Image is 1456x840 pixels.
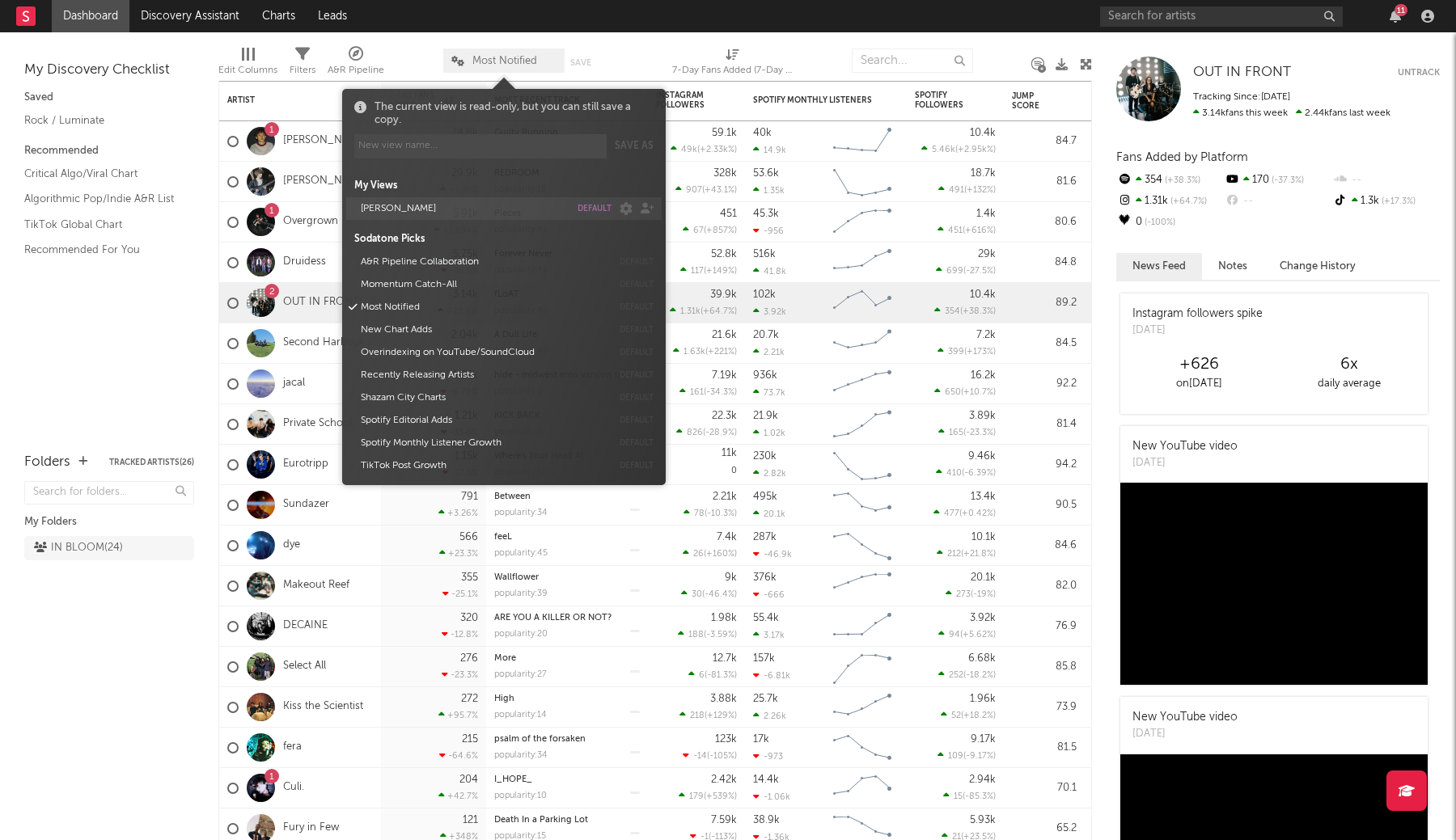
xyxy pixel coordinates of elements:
div: 11 [1395,4,1407,16]
div: 12.7k [713,653,737,664]
span: -100 % [1142,218,1175,227]
span: +160 % [706,550,734,559]
div: popularity: 45 [494,549,548,558]
div: ( ) [937,548,996,559]
button: Save as [615,134,654,158]
a: Fury in Few [283,821,339,835]
div: 2.21k [713,492,737,502]
div: ( ) [946,589,996,599]
a: ARE YOU A KILLER OR NOT? [494,614,612,623]
span: 699 [946,267,963,276]
input: Search for folders... [24,481,194,504]
div: 7.4k [717,532,737,542]
a: Select All [283,660,326,673]
button: Shazam City Charts [355,386,612,409]
div: 39.9k [710,289,737,300]
div: ( ) [688,669,737,680]
div: Spotify Followers [915,91,971,110]
div: 287k [753,532,777,542]
span: +21.8 % [963,550,993,559]
div: 21.6k [712,330,737,340]
a: Algorithmic Pop/Indie A&R List [24,190,178,208]
div: ( ) [681,589,737,599]
button: Change History [1263,253,1372,280]
div: Jump Score [1012,91,1052,111]
div: 16.2k [971,370,996,381]
svg: Chart title [826,121,899,162]
span: -34.3 % [706,388,734,397]
div: -12.8 % [442,629,478,639]
span: +64.7 % [703,307,734,316]
button: default [620,394,654,402]
a: dye [283,538,300,552]
div: feeL [494,533,640,542]
div: 84.8 [1012,253,1077,272]
span: +2.33k % [700,146,734,154]
div: 81.4 [1012,415,1077,434]
div: 84.7 [1012,132,1077,151]
a: fera [283,741,302,754]
span: +43.1 % [705,186,734,195]
button: default [620,462,654,470]
svg: Chart title [826,202,899,243]
div: 40k [753,128,772,138]
div: 3.92k [753,306,786,317]
div: ( ) [679,386,737,397]
span: -19 % [973,590,993,599]
span: 354 [945,307,960,316]
div: 320 [460,613,478,623]
button: default [578,205,612,213]
a: OUT IN FRONT [283,296,359,310]
div: 9k [725,572,737,583]
a: Between [494,492,531,501]
span: +38.3 % [963,307,993,316]
span: 6 [699,671,705,680]
div: +626 [1124,355,1274,374]
div: 10.1k [971,532,996,542]
div: 0 [656,445,737,484]
button: Momentum Catch-All [355,273,612,296]
div: 791 [461,492,478,502]
a: More [494,654,516,663]
div: popularity: 27 [494,670,547,679]
div: on [DATE] [1124,374,1274,394]
div: Saved [24,88,194,108]
div: -25.1 % [442,589,478,599]
span: 67 [693,226,704,235]
a: jacal [283,377,305,390]
button: Recently Releasing Artists [355,364,612,386]
div: popularity: 34 [494,509,548,517]
button: Spotify Editorial Adds [355,409,612,432]
span: Tracking Since: [DATE] [1193,92,1290,102]
div: ( ) [938,225,996,235]
div: 1.3k [1332,191,1440,212]
div: -956 [753,226,784,236]
div: ( ) [680,265,737,276]
div: 170 [1224,170,1331,191]
div: Spotify Monthly Listeners [753,95,874,105]
div: New YouTube video [1132,438,1238,455]
button: A&R Pipeline Collaboration [355,251,612,273]
span: 117 [691,267,704,276]
a: [PERSON_NAME] [283,134,366,148]
a: [PERSON_NAME] [283,175,366,188]
div: 1.02k [753,428,785,438]
a: Death In a Parking Lot [494,816,588,825]
div: -666 [753,589,785,600]
svg: Chart title [826,445,899,485]
div: 1.35k [753,185,785,196]
svg: Chart title [826,283,899,323]
svg: Chart title [826,162,899,202]
span: +132 % [967,186,993,195]
span: -6.39 % [964,469,993,478]
div: 41.8k [753,266,786,276]
div: 7-Day Fans Added (7-Day Fans Added) [672,61,794,80]
span: 78 [694,509,705,518]
div: 10.4k [970,128,996,138]
div: 7.19k [712,370,737,381]
div: 7-Day Fans Added (7-Day Fans Added) [672,40,794,87]
div: Filters [290,40,315,87]
div: ( ) [676,427,737,437]
div: Instagram followers spike [1132,306,1263,323]
div: 29k [978,249,996,260]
